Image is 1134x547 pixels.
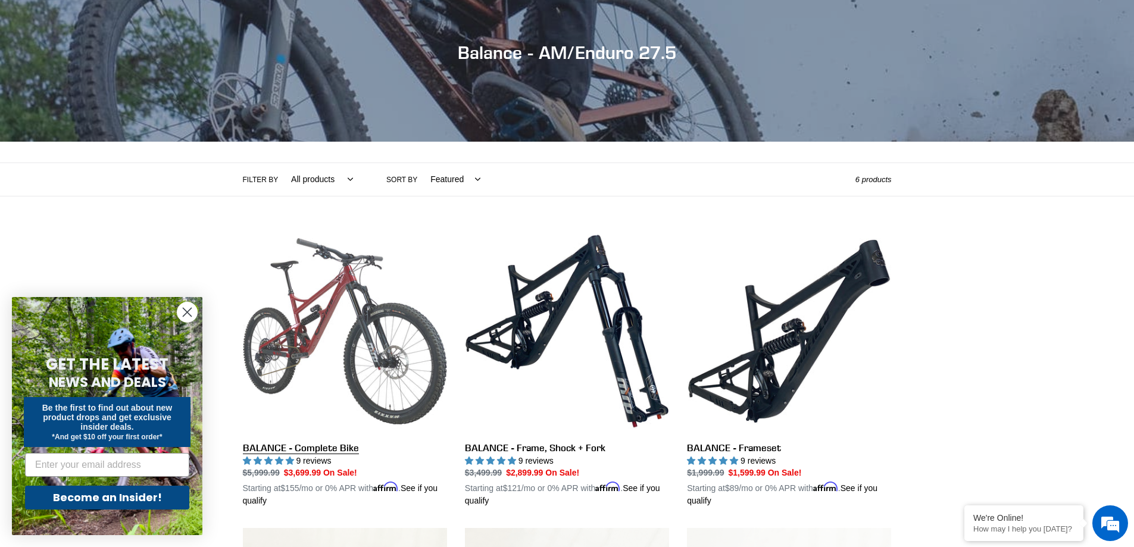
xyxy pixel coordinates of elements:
label: Filter by [243,174,279,185]
div: We're Online! [973,513,1074,523]
p: How may I help you today? [973,524,1074,533]
input: Enter your email address [25,453,189,477]
label: Sort by [386,174,417,185]
span: Balance - AM/Enduro 27.5 [458,42,676,63]
span: NEWS AND DEALS [49,373,166,392]
span: 6 products [855,175,892,184]
span: Be the first to find out about new product drops and get exclusive insider deals. [42,403,173,432]
span: *And get $10 off your first order* [52,433,162,441]
span: GET THE LATEST [46,354,168,375]
button: Become an Insider! [25,486,189,510]
button: Close dialog [177,302,198,323]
